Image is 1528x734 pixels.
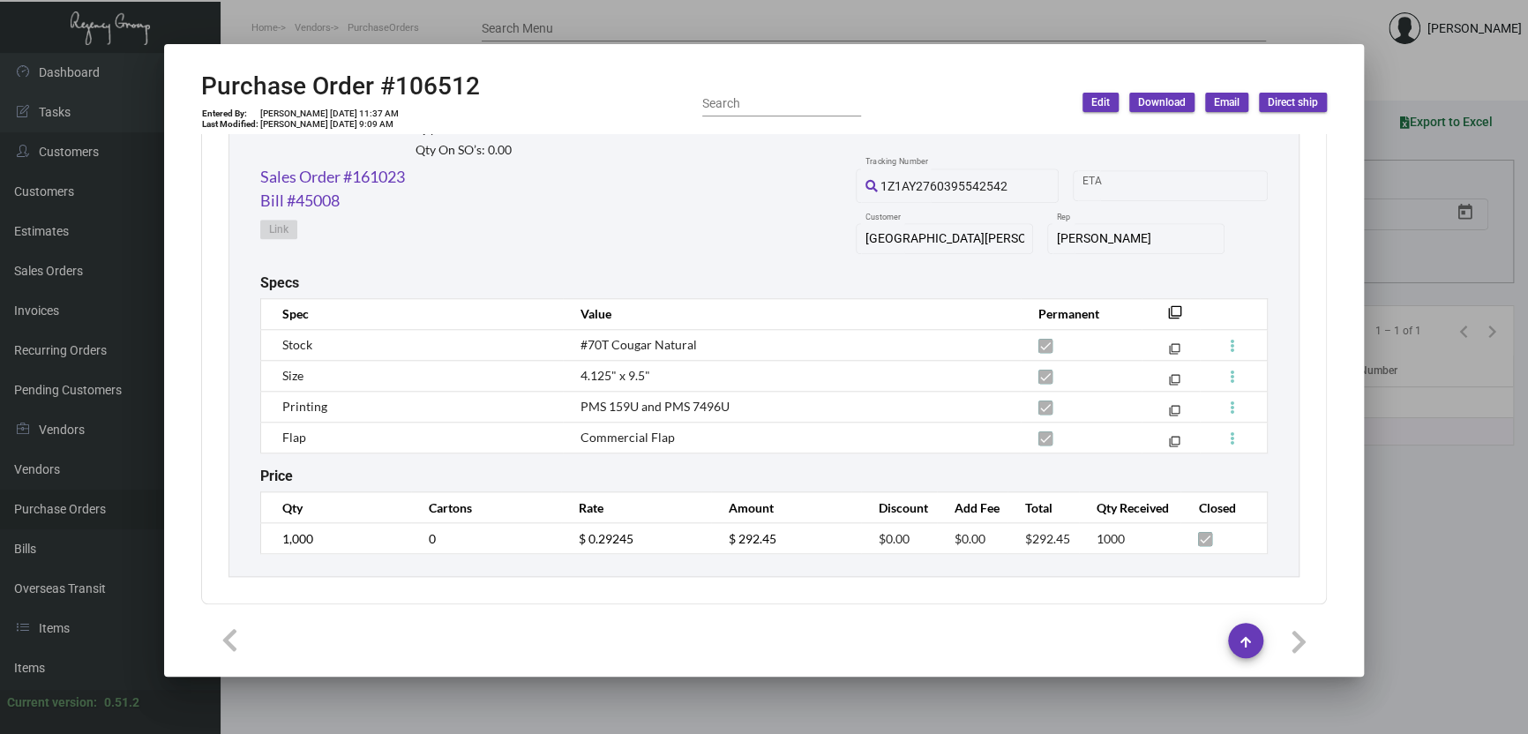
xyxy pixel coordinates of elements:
a: Sales Order #161023 [260,165,405,189]
span: $0.00 [879,531,910,546]
th: Rate [561,492,711,523]
h2: Qty On SO’s: 0.00 [416,143,549,158]
mat-icon: filter_none [1169,347,1180,358]
span: Commercial Flap [580,430,675,445]
span: Email [1214,95,1240,110]
span: Printing [282,399,327,414]
input: Start date [1082,178,1137,192]
span: $292.45 [1025,531,1070,546]
span: Link [269,222,288,237]
span: Size [282,368,303,383]
mat-icon: filter_none [1168,311,1182,325]
th: Closed [1180,492,1267,523]
span: 4.125" x 9.5" [580,368,650,383]
button: Link [260,220,297,239]
span: 1000 [1097,531,1125,546]
th: Value [563,298,1021,329]
span: Flap [282,430,306,445]
span: #70T Cougar Natural [580,337,697,352]
th: Qty Received [1079,492,1181,523]
th: Add Fee [937,492,1007,523]
th: Cartons [411,492,561,523]
div: 0.51.2 [104,693,139,712]
span: 1Z1AY2760395542542 [880,179,1007,193]
button: Email [1205,93,1248,112]
mat-icon: filter_none [1169,378,1180,389]
span: Direct ship [1268,95,1318,110]
th: Amount [711,492,861,523]
th: Total [1007,492,1078,523]
button: Direct ship [1259,93,1327,112]
button: Edit [1082,93,1119,112]
th: Permanent [1021,298,1142,329]
th: Qty [261,492,411,523]
h2: Specs [260,274,299,291]
td: [PERSON_NAME] [DATE] 11:37 AM [259,109,400,119]
th: Spec [261,298,563,329]
td: [PERSON_NAME] [DATE] 9:09 AM [259,119,400,130]
span: Stock [282,337,312,352]
mat-icon: filter_none [1169,439,1180,451]
span: PMS 159U and PMS 7496U [580,399,730,414]
div: Current version: [7,693,97,712]
h2: Price [260,468,293,484]
mat-icon: filter_none [1169,408,1180,420]
h2: Purchase Order #106512 [201,71,480,101]
span: Download [1138,95,1186,110]
span: Edit [1091,95,1110,110]
span: $0.00 [955,531,985,546]
input: End date [1152,178,1237,192]
th: Discount [861,492,937,523]
td: Entered By: [201,109,259,119]
button: Download [1129,93,1195,112]
a: Bill #45008 [260,189,340,213]
td: Last Modified: [201,119,259,130]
